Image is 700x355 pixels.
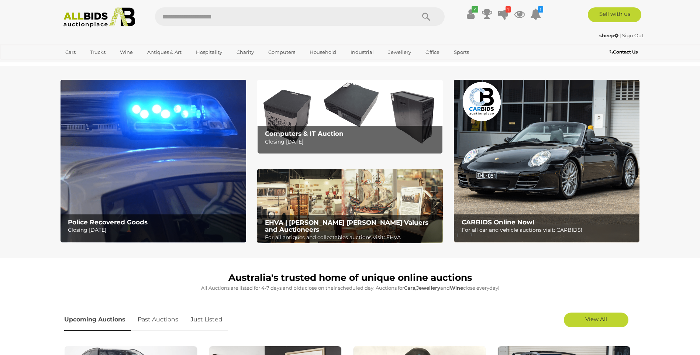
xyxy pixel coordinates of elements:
p: For all antiques and collectables auctions visit: EHVA [265,233,439,242]
a: Hospitality [191,46,227,58]
img: EHVA | Evans Hastings Valuers and Auctioneers [257,169,443,244]
a: sheep [599,32,620,38]
a: Wine [115,46,138,58]
a: EHVA | Evans Hastings Valuers and Auctioneers EHVA | [PERSON_NAME] [PERSON_NAME] Valuers and Auct... [257,169,443,244]
i: ✔ [472,6,478,13]
a: Trucks [85,46,110,58]
a: Upcoming Auctions [64,309,131,331]
a: Past Auctions [132,309,184,331]
button: Search [408,7,445,26]
img: Allbids.com.au [59,7,139,28]
span: View All [585,316,607,323]
b: Contact Us [610,49,638,55]
a: Police Recovered Goods Police Recovered Goods Closing [DATE] [61,80,246,242]
a: Sports [449,46,474,58]
a: Cars [61,46,80,58]
img: Police Recovered Goods [61,80,246,242]
p: For all car and vehicle auctions visit: CARBIDS! [462,225,635,235]
a: Just Listed [185,309,228,331]
p: Closing [DATE] [265,137,439,147]
a: 1 [498,7,509,21]
b: CARBIDS Online Now! [462,218,534,226]
a: Sign Out [622,32,644,38]
b: Police Recovered Goods [68,218,148,226]
i: 1 [506,6,511,13]
a: Computers [263,46,300,58]
a: Industrial [346,46,379,58]
strong: Jewellery [416,285,440,291]
a: Sell with us [588,7,641,22]
a: Computers & IT Auction Computers & IT Auction Closing [DATE] [257,80,443,154]
a: Office [421,46,444,58]
span: | [620,32,621,38]
strong: sheep [599,32,618,38]
b: Computers & IT Auction [265,130,344,137]
a: ✔ [465,7,476,21]
b: EHVA | [PERSON_NAME] [PERSON_NAME] Valuers and Auctioneers [265,219,428,233]
a: Contact Us [610,48,639,56]
img: Computers & IT Auction [257,80,443,154]
p: All Auctions are listed for 4-7 days and bids close on their scheduled day. Auctions for , and cl... [64,284,636,292]
a: [GEOGRAPHIC_DATA] [61,58,123,70]
a: Antiques & Art [142,46,186,58]
a: 1 [530,7,541,21]
a: Household [305,46,341,58]
img: CARBIDS Online Now! [454,80,639,242]
h1: Australia's trusted home of unique online auctions [64,273,636,283]
a: View All [564,313,628,327]
a: Charity [232,46,259,58]
a: Jewellery [383,46,416,58]
i: 1 [538,6,543,13]
strong: Cars [404,285,415,291]
a: CARBIDS Online Now! CARBIDS Online Now! For all car and vehicle auctions visit: CARBIDS! [454,80,639,242]
p: Closing [DATE] [68,225,242,235]
strong: Wine [450,285,463,291]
